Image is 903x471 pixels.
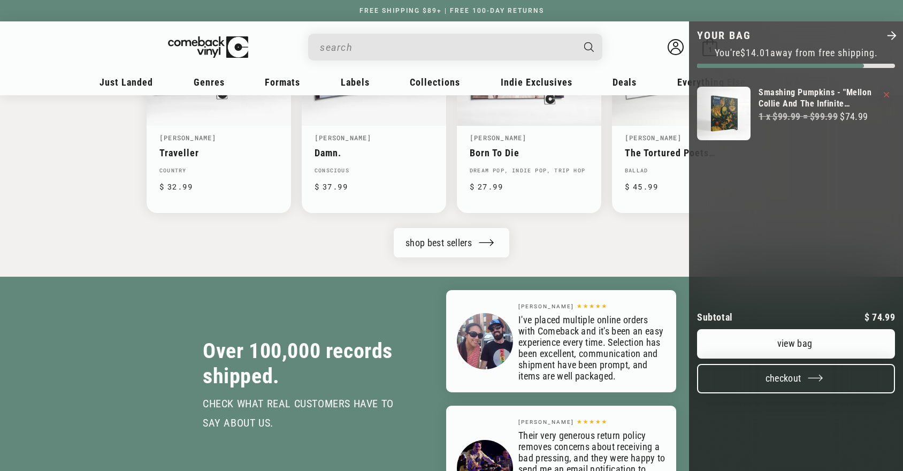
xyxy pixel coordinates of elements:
[864,313,895,322] p: 74.99
[697,329,895,359] a: View bag
[884,92,889,97] button: Remove Smashing Pumpkins - "Mellon Collie And The Infinite Sadness" Box Set
[689,21,903,471] div: Your bag
[840,111,868,122] strong: $74.99
[759,111,838,122] s: 1 x $99.99 = $99.99
[885,29,898,43] button: Close
[697,29,751,42] h2: Your bag
[864,312,869,323] span: $
[740,47,770,58] span: $14.01
[759,87,876,109] a: Smashing Pumpkins - "Mellon Collie And The Infinite Sadness" Box Set
[697,364,895,393] button: Checkout
[697,414,895,437] iframe: PayPal-paypal
[697,313,733,322] h2: Subtotal
[697,47,895,58] p: You're away from free shipping.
